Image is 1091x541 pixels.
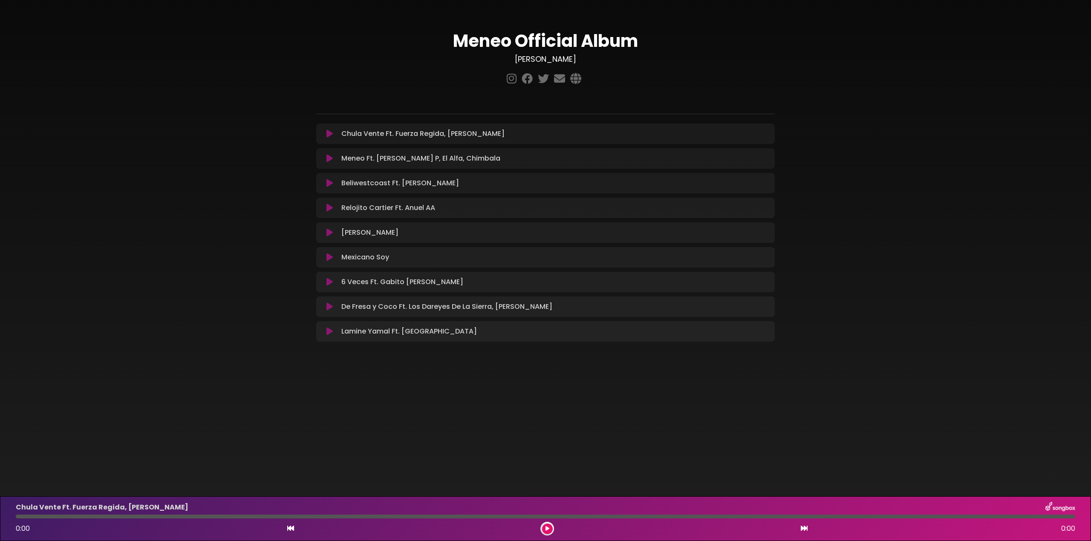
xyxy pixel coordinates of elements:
[341,178,459,188] p: Beliwestcoast Ft. [PERSON_NAME]
[341,326,477,337] p: Lamine Yamal Ft. [GEOGRAPHIC_DATA]
[316,55,775,64] h3: [PERSON_NAME]
[341,277,463,287] p: 6 Veces Ft. Gabito [PERSON_NAME]
[341,153,500,164] p: Meneo Ft. [PERSON_NAME] P, El Alfa, Chimbala
[341,302,552,312] p: De Fresa y Coco Ft. Los Dareyes De La Sierra, [PERSON_NAME]
[341,227,398,238] p: [PERSON_NAME]
[341,252,389,262] p: Mexicano Soy
[316,31,775,51] h1: Meneo Official Album
[341,129,505,139] p: Chula Vente Ft. Fuerza Regida, [PERSON_NAME]
[341,203,435,213] p: Relojito Cartier Ft. Anuel AA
